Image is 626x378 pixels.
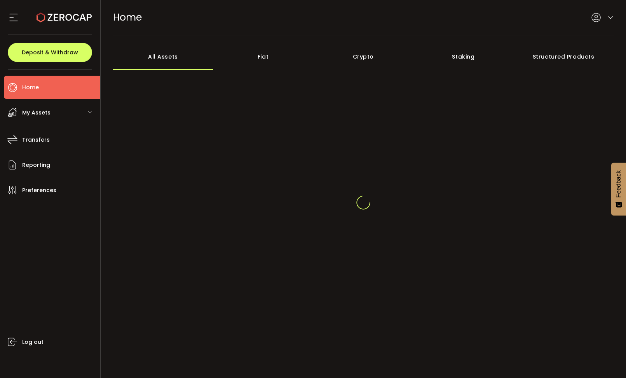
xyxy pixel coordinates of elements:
[113,10,142,24] span: Home
[213,43,313,70] div: Fiat
[22,107,51,118] span: My Assets
[22,50,78,55] span: Deposit & Withdraw
[513,43,614,70] div: Structured Products
[413,43,514,70] div: Staking
[22,336,44,348] span: Log out
[22,134,50,146] span: Transfers
[113,43,213,70] div: All Assets
[611,163,626,215] button: Feedback - Show survey
[615,170,622,198] span: Feedback
[22,160,50,171] span: Reporting
[22,82,39,93] span: Home
[313,43,413,70] div: Crypto
[22,185,56,196] span: Preferences
[8,43,92,62] button: Deposit & Withdraw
